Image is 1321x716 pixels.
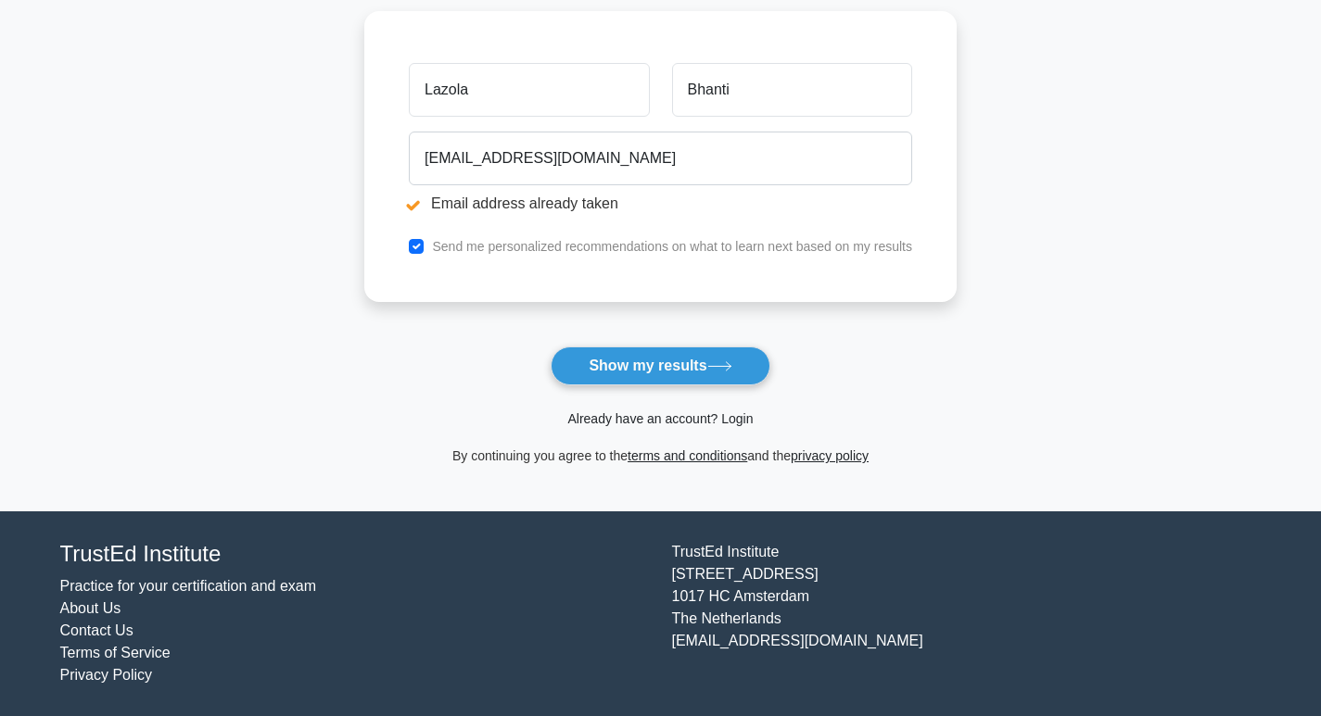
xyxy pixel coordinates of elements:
input: Last name [672,63,912,117]
li: Email address already taken [409,193,912,215]
a: privacy policy [791,448,869,463]
h4: TrustEd Institute [60,541,650,568]
a: Already have an account? Login [567,411,753,426]
a: Privacy Policy [60,667,153,683]
a: Contact Us [60,622,133,638]
a: Practice for your certification and exam [60,578,317,594]
div: TrustEd Institute [STREET_ADDRESS] 1017 HC Amsterdam The Netherlands [EMAIL_ADDRESS][DOMAIN_NAME] [661,541,1273,686]
a: About Us [60,600,121,616]
a: Terms of Service [60,645,171,660]
input: Email [409,132,912,185]
a: terms and conditions [628,448,747,463]
label: Send me personalized recommendations on what to learn next based on my results [432,239,912,254]
input: First name [409,63,649,117]
div: By continuing you agree to the and the [353,445,968,467]
button: Show my results [551,346,769,385]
